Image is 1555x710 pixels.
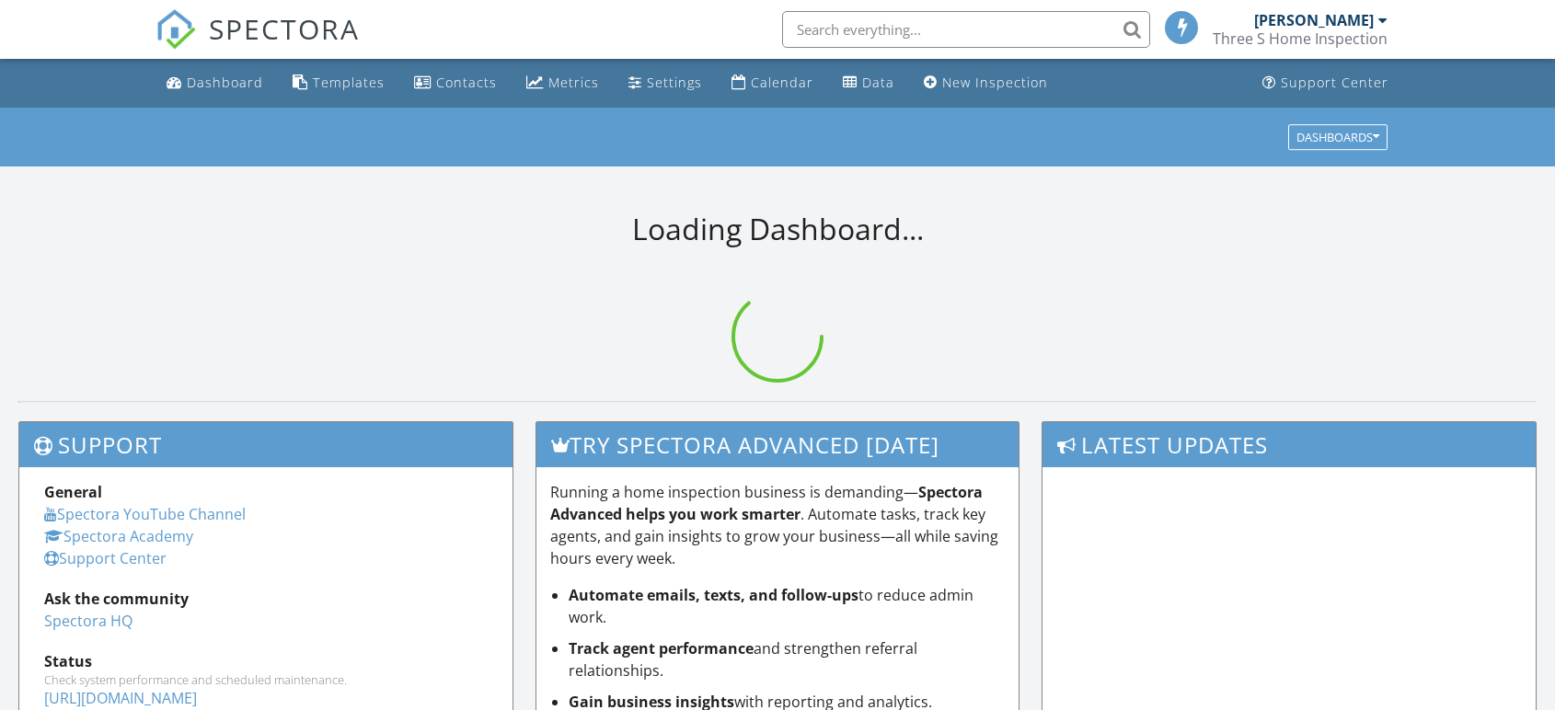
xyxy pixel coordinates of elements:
[916,66,1055,100] a: New Inspection
[155,9,196,50] img: The Best Home Inspection Software - Spectora
[44,688,197,708] a: [URL][DOMAIN_NAME]
[724,66,821,100] a: Calendar
[159,66,271,100] a: Dashboard
[751,74,813,91] div: Calendar
[44,482,102,502] strong: General
[536,422,1019,467] h3: Try spectora advanced [DATE]
[1296,131,1379,143] div: Dashboards
[1254,11,1374,29] div: [PERSON_NAME]
[1255,66,1396,100] a: Support Center
[1288,124,1388,150] button: Dashboards
[569,637,1005,681] li: and strengthen referral relationships.
[155,25,360,63] a: SPECTORA
[407,66,504,100] a: Contacts
[285,66,392,100] a: Templates
[647,74,702,91] div: Settings
[519,66,606,100] a: Metrics
[835,66,902,100] a: Data
[550,481,1005,569] p: Running a home inspection business is demanding— . Automate tasks, track key agents, and gain ins...
[209,9,360,48] span: SPECTORA
[44,548,167,568] a: Support Center
[782,11,1150,48] input: Search everything...
[44,504,246,524] a: Spectora YouTube Channel
[569,584,1005,628] li: to reduce admin work.
[548,74,599,91] div: Metrics
[44,526,193,546] a: Spectora Academy
[313,74,385,91] div: Templates
[1281,74,1388,91] div: Support Center
[44,672,488,687] div: Check system performance and scheduled maintenance.
[569,638,754,658] strong: Track agent performance
[550,482,983,524] strong: Spectora Advanced helps you work smarter
[44,650,488,672] div: Status
[1213,29,1388,48] div: Three S Home Inspection
[621,66,709,100] a: Settings
[436,74,497,91] div: Contacts
[942,74,1048,91] div: New Inspection
[1042,422,1536,467] h3: Latest Updates
[569,585,858,605] strong: Automate emails, texts, and follow-ups
[187,74,263,91] div: Dashboard
[19,422,513,467] h3: Support
[44,588,488,610] div: Ask the community
[44,611,132,631] a: Spectora HQ
[862,74,894,91] div: Data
